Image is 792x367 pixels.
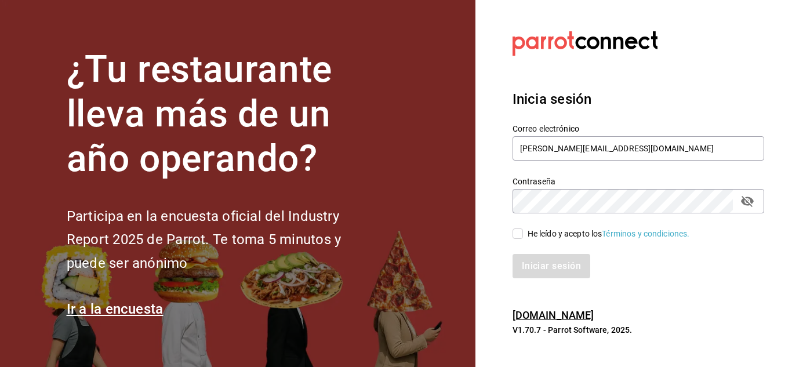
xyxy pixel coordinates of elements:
h1: ¿Tu restaurante lleva más de un año operando? [67,48,380,181]
label: Contraseña [513,177,764,186]
a: [DOMAIN_NAME] [513,309,594,321]
h2: Participa en la encuesta oficial del Industry Report 2025 de Parrot. Te toma 5 minutos y puede se... [67,205,380,275]
button: passwordField [737,191,757,211]
h3: Inicia sesión [513,89,764,110]
input: Ingresa tu correo electrónico [513,136,764,161]
p: V1.70.7 - Parrot Software, 2025. [513,324,764,336]
div: He leído y acepto los [528,228,690,240]
label: Correo electrónico [513,125,764,133]
a: Ir a la encuesta [67,301,164,317]
a: Términos y condiciones. [602,229,689,238]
